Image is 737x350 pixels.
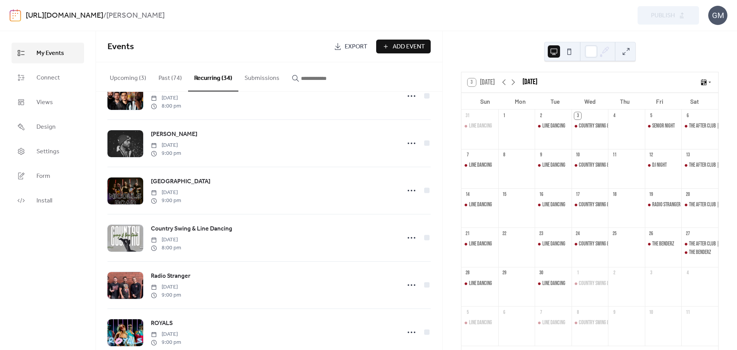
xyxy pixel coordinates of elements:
div: Line Dancing [535,280,572,287]
div: Line Dancing [469,240,492,248]
a: Radio Stranger [151,271,190,281]
b: / [103,8,106,23]
span: 9:00 pm [151,338,181,347]
div: Line Dancing [461,280,498,287]
div: Line Dancing [461,201,498,209]
span: Design [36,123,56,132]
span: 8:00 pm [151,102,181,110]
div: Country Swing & Line Dancing [572,240,608,248]
div: 29 [501,270,508,277]
div: 30 [537,270,544,277]
a: Settings [12,141,84,162]
div: Sat [677,93,712,109]
span: ROYALS [151,319,173,328]
div: DJ NIGHT [645,161,682,169]
a: ROYALS [151,318,173,328]
div: Country Swing & Line Dancing [572,201,608,209]
div: DJ NIGHT [652,161,667,169]
div: 11 [684,309,691,316]
div: Line Dancing [535,240,572,248]
div: 5 [648,112,654,119]
div: The Benderz [652,240,674,248]
div: Tue [537,93,572,109]
span: [DATE] [151,141,181,149]
div: Line Dancing [461,161,498,169]
span: [DATE] [151,236,181,244]
div: [DATE] [522,77,537,88]
div: 9 [537,152,544,159]
div: SENIOR NIGHT [645,122,682,130]
span: Install [36,196,52,206]
a: My Events [12,43,84,63]
div: 2 [537,112,544,119]
div: 1 [501,112,508,119]
span: 8:00 pm [151,244,181,252]
a: Design [12,116,84,137]
div: Line Dancing [469,319,492,327]
div: 24 [574,231,581,237]
b: [PERSON_NAME] [106,8,165,23]
div: 13 [684,152,691,159]
span: [PERSON_NAME] [151,130,197,139]
div: 9 [611,309,618,316]
div: 22 [501,231,508,237]
button: Add Event [376,40,431,53]
div: 10 [574,152,581,159]
div: THE AFTER CLUB | Country EDM Party [681,122,718,130]
button: Recurring (34) [188,62,238,91]
div: Line Dancing [542,122,565,130]
a: Views [12,92,84,113]
div: Country Swing & Line Dancing [572,319,608,327]
img: logo [10,9,21,22]
div: 19 [648,191,654,198]
div: 8 [574,309,581,316]
div: 31 [464,112,471,119]
span: [DATE] [151,330,181,338]
span: [DATE] [151,189,181,197]
div: 14 [464,191,471,198]
div: Line Dancing [461,240,498,248]
div: The Benderz [645,240,682,248]
span: 9:00 pm [151,149,181,158]
div: The Benderz [689,249,711,256]
div: THE AFTER CLUB | Radio Stranger [681,201,718,209]
div: Line Dancing [461,122,498,130]
div: 28 [464,270,471,277]
div: Line Dancing [542,240,565,248]
span: [DATE] [151,283,181,291]
div: Line Dancing [542,319,565,327]
div: Sun [468,93,502,109]
div: 17 [574,191,581,198]
div: THE AFTER CLUB | Country EDM Party [681,161,718,169]
a: [PERSON_NAME] [151,129,197,139]
div: Line Dancing [542,280,565,287]
a: Country Swing & Line Dancing [151,224,232,234]
div: Country Swing & Line Dancing [579,161,633,169]
div: 18 [611,191,618,198]
div: 25 [611,231,618,237]
a: [GEOGRAPHIC_DATA] [151,177,210,187]
div: 4 [611,112,618,119]
div: 4 [684,270,691,277]
a: Install [12,190,84,211]
div: GM [708,6,727,25]
a: Export [328,40,373,53]
div: 20 [684,191,691,198]
div: 12 [648,152,654,159]
span: Export [345,42,367,51]
div: Country Swing & Line Dancing [572,161,608,169]
div: Line Dancing [542,161,565,169]
div: 16 [537,191,544,198]
span: 9:00 pm [151,197,181,205]
div: Line Dancing [469,201,492,209]
button: Past (74) [152,62,188,91]
div: 6 [684,112,691,119]
span: Connect [36,73,60,83]
div: 3 [648,270,654,277]
div: Thu [607,93,642,109]
div: 3 [574,112,581,119]
span: Add Event [393,42,425,51]
div: The Benderz [681,249,718,256]
div: 26 [648,231,654,237]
